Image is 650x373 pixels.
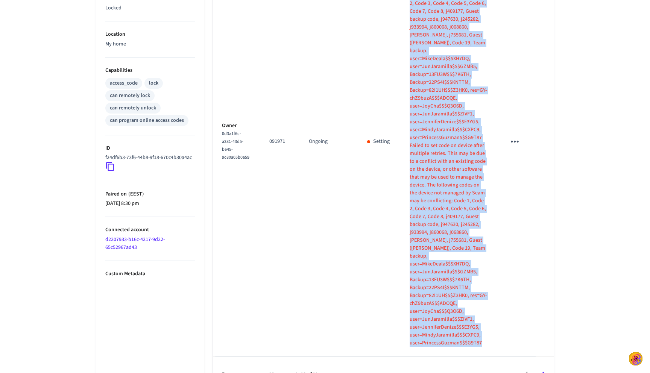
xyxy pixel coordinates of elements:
[105,4,195,12] p: Locked
[110,79,138,87] div: access_code
[110,104,156,112] div: can remotely unlock
[105,40,195,48] p: My home
[410,142,487,347] p: Failed to set code on device after multiple retries. This may be due to a conflict with an existi...
[105,236,165,251] a: d2207933-b16c-4217-9d22-65c52967ad43
[105,30,195,38] p: Location
[373,138,390,146] p: Setting
[110,92,150,100] div: can remotely lock
[632,353,641,365] img: SeamLogoGradient.69752ec5.svg
[105,190,195,198] p: Paired on
[222,122,251,130] p: Owner
[105,226,195,234] p: Connected account
[105,144,195,152] p: ID
[269,138,291,146] p: 091971
[222,130,249,161] span: 0d3a1f6c-a281-43d5-be45-9c80a05b0a59
[110,117,184,124] div: can program online access codes
[149,79,158,87] div: lock
[105,200,195,208] p: [DATE] 8:30 pm
[105,154,192,162] p: f24df6b3-73f6-44b8-9f18-670c4b30a4ac
[105,67,195,74] p: Capabilities
[127,190,144,198] span: ( EEST )
[105,270,195,278] p: Custom Metadata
